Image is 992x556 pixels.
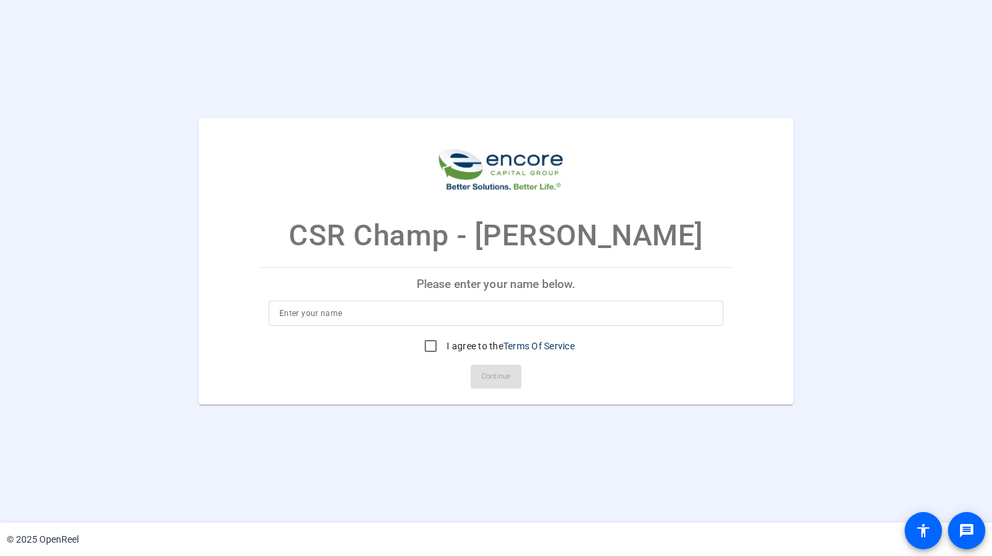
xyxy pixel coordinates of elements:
[279,305,713,321] input: Enter your name
[915,523,931,539] mat-icon: accessibility
[429,131,563,193] img: company-logo
[258,269,734,301] p: Please enter your name below.
[7,533,79,547] div: © 2025 OpenReel
[444,339,575,353] label: I agree to the
[959,523,975,539] mat-icon: message
[289,214,703,258] p: CSR Champ - [PERSON_NAME]
[503,341,575,351] a: Terms Of Service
